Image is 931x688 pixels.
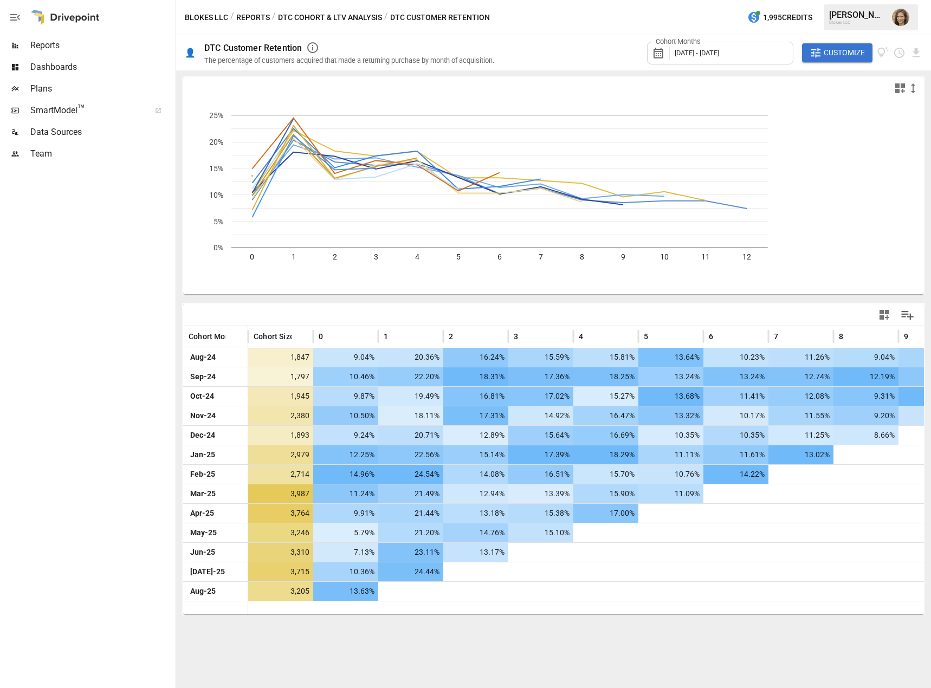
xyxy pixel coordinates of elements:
[183,99,871,294] svg: A chart.
[653,37,703,47] label: Cohort Months
[742,252,751,261] text: 12
[839,331,843,342] span: 8
[374,252,378,261] text: 3
[449,426,506,445] span: 12.89%
[319,367,376,386] span: 10.46%
[514,465,571,484] span: 16.51%
[829,10,885,20] div: [PERSON_NAME]
[579,445,636,464] span: 18.29%
[189,445,242,464] span: Jan-25
[319,562,376,581] span: 10.36%
[185,11,228,24] button: Blokes LLC
[189,348,242,367] span: Aug-24
[214,243,223,252] text: 0%
[319,348,376,367] span: 9.04%
[709,465,766,484] span: 14.22%
[514,387,571,406] span: 17.02%
[839,387,896,406] span: 9.31%
[384,331,388,342] span: 1
[319,426,376,445] span: 9.24%
[384,387,441,406] span: 19.49%
[449,484,506,503] span: 12.94%
[579,465,636,484] span: 15.70%
[514,348,571,367] span: 15.59%
[714,329,729,344] button: Sort
[774,331,778,342] span: 7
[579,484,636,503] span: 15.90%
[319,445,376,464] span: 12.25%
[497,252,502,261] text: 6
[885,2,916,33] button: Amy Thacker
[774,367,831,386] span: 12.74%
[30,104,143,117] span: SmartModel
[456,252,461,261] text: 5
[189,426,242,445] span: Dec-24
[644,445,701,464] span: 11.11%
[189,484,242,503] span: Mar-25
[454,329,469,344] button: Sort
[644,387,701,406] span: 13.68%
[189,465,242,484] span: Feb-25
[204,56,494,64] div: The percentage of customers acquired that made a returning purchase by month of acquisition.
[384,426,441,445] span: 20.71%
[709,367,766,386] span: 13.24%
[709,331,713,342] span: 6
[293,329,308,344] button: Sort
[209,138,223,146] text: 20%
[30,82,173,95] span: Plans
[254,484,311,503] span: 3,987
[877,43,889,63] button: View documentation
[384,465,441,484] span: 24.54%
[189,367,242,386] span: Sep-24
[319,406,376,425] span: 10.50%
[649,329,664,344] button: Sort
[189,523,242,542] span: May-25
[185,48,196,58] div: 👤
[319,543,376,562] span: 7.13%
[254,348,311,367] span: 1,847
[579,504,636,523] span: 17.00%
[415,252,419,261] text: 4
[579,331,583,342] span: 4
[743,8,817,28] button: 1,995Credits
[449,348,506,367] span: 16.24%
[384,543,441,562] span: 23.11%
[278,11,382,24] button: DTC Cohort & LTV Analysis
[333,252,337,261] text: 2
[644,348,701,367] span: 13.64%
[774,445,831,464] span: 13.02%
[539,252,543,261] text: 7
[254,465,311,484] span: 2,714
[519,329,534,344] button: Sort
[189,406,242,425] span: Nov-24
[449,504,506,523] span: 13.18%
[292,252,296,261] text: 1
[449,367,506,386] span: 18.31%
[839,367,896,386] span: 12.19%
[384,445,441,464] span: 22.56%
[227,329,242,344] button: Sort
[779,329,794,344] button: Sort
[514,367,571,386] span: 17.36%
[449,543,506,562] span: 13.17%
[324,329,339,344] button: Sort
[644,484,701,503] span: 11.09%
[660,252,669,261] text: 10
[839,426,896,445] span: 8.66%
[209,111,223,120] text: 25%
[30,126,173,139] span: Data Sources
[892,9,909,26] img: Amy Thacker
[384,562,441,581] span: 24.44%
[254,426,311,445] span: 1,893
[189,387,242,406] span: Oct-24
[209,164,223,173] text: 15%
[839,348,896,367] span: 9.04%
[319,331,323,342] span: 0
[829,20,885,25] div: Blokes LLC
[254,523,311,542] span: 3,246
[449,331,453,342] span: 2
[893,47,906,59] button: Schedule report
[319,484,376,503] span: 11.24%
[844,329,859,344] button: Sort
